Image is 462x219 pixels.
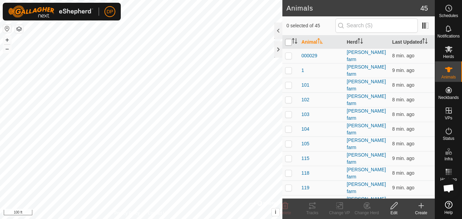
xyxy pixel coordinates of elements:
div: [PERSON_NAME] farm [347,151,386,166]
input: Search (S) [335,18,418,33]
div: [PERSON_NAME] farm [347,49,386,63]
span: Sep 21, 2025, 12:08 PM [392,53,414,58]
div: [PERSON_NAME] farm [347,122,386,136]
div: Tracks [299,210,326,216]
div: [PERSON_NAME] farm [347,78,386,92]
button: + [3,36,11,44]
div: Change VP [326,210,353,216]
span: Infra [444,157,452,161]
div: Edit [380,210,408,216]
div: [PERSON_NAME] farm [347,107,386,122]
span: Sep 21, 2025, 12:08 PM [392,112,414,117]
span: Delete [279,210,291,215]
span: 115 [301,155,309,162]
span: Notifications [438,34,460,38]
div: [PERSON_NAME] farm [347,181,386,195]
span: Sep 21, 2025, 12:08 PM [392,141,414,146]
span: VPs [445,116,452,120]
div: [PERSON_NAME] farm [347,63,386,78]
span: 102 [301,96,309,103]
span: Neckbands [438,96,459,100]
button: – [3,45,11,53]
th: Herd [344,35,389,49]
span: DP [106,8,113,15]
span: Help [444,210,453,215]
div: Change Herd [353,210,380,216]
span: 105 [301,140,309,147]
span: Sep 21, 2025, 12:08 PM [392,170,414,176]
a: Privacy Policy [114,210,140,216]
p-sorticon: Activate to sort [422,39,428,45]
span: 104 [301,126,309,133]
span: Sep 21, 2025, 12:08 PM [392,97,414,102]
p-sorticon: Activate to sort [317,39,323,45]
button: i [272,208,279,216]
span: Schedules [439,14,458,18]
div: [PERSON_NAME] farm [347,137,386,151]
div: Create [408,210,435,216]
span: 1 [301,67,304,74]
div: [PERSON_NAME] farm [347,166,386,180]
span: 103 [301,111,309,118]
div: [PERSON_NAME] farm [347,195,386,210]
span: 118 [301,170,309,177]
img: Gallagher Logo [8,5,93,18]
a: Help [435,198,462,217]
span: Sep 21, 2025, 12:08 PM [392,126,414,132]
p-sorticon: Activate to sort [292,39,297,45]
span: 101 [301,82,309,89]
th: Animal [299,35,344,49]
th: Last Updated [390,35,435,49]
button: Reset Map [3,25,11,33]
div: Open chat [439,178,459,199]
span: i [275,209,276,215]
span: 000029 [301,52,317,59]
span: 45 [420,3,428,13]
span: Sep 21, 2025, 12:08 PM [392,82,414,88]
span: Animals [441,75,456,79]
span: Sep 21, 2025, 12:08 PM [392,156,414,161]
span: Heatmap [440,177,457,181]
button: Map Layers [15,25,23,33]
span: 119 [301,184,309,191]
div: [PERSON_NAME] farm [347,93,386,107]
span: Herds [443,55,454,59]
span: Sep 21, 2025, 12:08 PM [392,185,414,190]
a: Contact Us [148,210,168,216]
p-sorticon: Activate to sort [358,39,363,45]
h2: Animals [286,4,420,12]
span: 0 selected of 45 [286,22,335,29]
span: Status [443,136,454,141]
span: Sep 21, 2025, 12:08 PM [392,68,414,73]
